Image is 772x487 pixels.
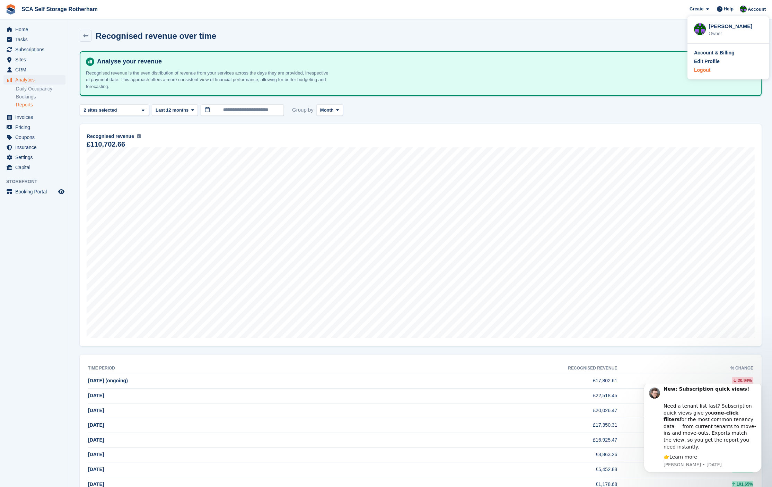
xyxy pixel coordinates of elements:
td: £20,026.47 [325,403,617,418]
span: Invoices [15,112,57,122]
span: [DATE] (ongoing) [88,378,128,383]
span: Home [15,25,57,34]
span: Analytics [15,75,57,85]
span: Subscriptions [15,45,57,54]
a: Daily Occupancy [16,86,65,92]
button: Month [316,104,343,116]
div: Account & Billing [694,49,735,56]
a: menu [3,122,65,132]
a: SCA Self Storage Rotherham [19,3,100,15]
a: menu [3,153,65,162]
span: [DATE] [88,481,104,487]
h2: Recognised revenue over time [96,31,216,41]
span: Help [724,6,734,12]
span: [DATE] [88,467,104,472]
span: Storefront [6,178,69,185]
td: £5,452.88 [325,462,617,477]
div: 👉 [30,70,123,77]
span: Sites [15,55,57,64]
a: menu [3,163,65,172]
a: menu [3,132,65,142]
th: % change [617,363,753,374]
a: Account & Billing [694,49,762,56]
div: 2 sites selected [82,107,120,114]
span: Month [320,107,334,114]
span: Create [690,6,703,12]
span: Account [748,6,766,13]
span: CRM [15,65,57,75]
a: menu [3,187,65,197]
th: Recognised revenue [325,363,617,374]
img: Ross Chapman [740,6,747,12]
div: Edit Profile [694,58,720,65]
a: Reports [16,102,65,108]
span: [DATE] [88,437,104,443]
a: menu [3,75,65,85]
span: [DATE] [88,452,104,457]
span: [DATE] [88,422,104,428]
a: menu [3,142,65,152]
div: Need a tenant list fast? Subscription quick views give you for the most common tenancy data — fro... [30,12,123,67]
img: Ross Chapman [694,23,706,35]
a: Edit Profile [694,58,762,65]
div: 20.94% [732,377,753,384]
div: £110,702.66 [87,141,125,147]
span: Pricing [15,122,57,132]
td: £8,863.26 [325,447,617,462]
p: Recognised revenue is the even distribution of revenue from your services across the days they ar... [86,70,328,90]
iframe: Intercom notifications message [633,384,772,477]
div: Logout [694,67,710,74]
a: menu [3,55,65,64]
span: Group by [292,104,314,116]
td: £22,518.45 [325,389,617,403]
span: Coupons [15,132,57,142]
span: Recognised revenue [87,133,134,140]
a: menu [3,35,65,44]
span: Insurance [15,142,57,152]
a: Learn more [36,70,64,76]
span: [DATE] [88,393,104,398]
td: £17,350.31 [325,418,617,433]
td: £16,925.47 [325,433,617,448]
h4: Analyse your revenue [94,58,755,66]
span: Capital [15,163,57,172]
a: menu [3,25,65,34]
b: New: Subscription quick views! [30,2,116,8]
td: £17,802.61 [325,374,617,389]
span: Booking Portal [15,187,57,197]
div: Owner [709,30,762,37]
div: [PERSON_NAME] [709,23,762,29]
p: Message from Steven, sent 1w ago [30,78,123,84]
a: Bookings [16,94,65,100]
a: menu [3,65,65,75]
div: Message content [30,2,123,77]
span: Tasks [15,35,57,44]
img: Profile image for Steven [16,4,27,15]
span: Last 12 months [156,107,188,114]
span: [DATE] [88,408,104,413]
button: Last 12 months [152,104,198,116]
a: Logout [694,67,762,74]
a: Preview store [57,188,65,196]
img: stora-icon-8386f47178a22dfd0bd8f6a31ec36ba5ce8667c1dd55bd0f319d3a0aa187defe.svg [6,4,16,15]
a: menu [3,45,65,54]
th: Time period [88,363,325,374]
a: menu [3,112,65,122]
span: Settings [15,153,57,162]
img: icon-info-grey-7440780725fd019a000dd9b08b2336e03edf1995a4989e88bcd33f0948082b44.svg [137,134,141,138]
